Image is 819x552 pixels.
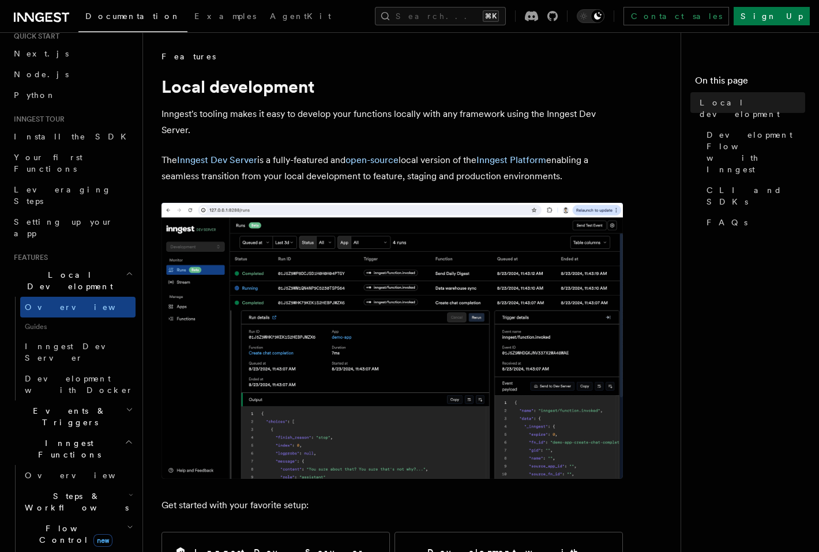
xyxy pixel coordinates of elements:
button: Events & Triggers [9,400,136,433]
a: Next.js [9,43,136,64]
span: Local Development [9,269,126,292]
span: Next.js [14,49,69,58]
span: Your first Functions [14,153,82,173]
span: Steps & Workflows [20,490,129,513]
kbd: ⌘K [483,10,499,22]
span: Overview [25,471,144,480]
span: Node.js [14,70,69,79]
span: CLI and SDKs [707,184,805,207]
a: Overview [20,465,136,486]
a: Examples [187,3,263,31]
div: Local Development [9,297,136,400]
a: Local development [695,92,805,124]
span: Python [14,90,56,100]
a: Development with Docker [20,368,136,400]
h4: On this page [695,74,805,92]
span: Guides [20,317,136,336]
a: Leveraging Steps [9,179,136,211]
a: Inngest Dev Server [20,336,136,368]
span: Features [9,253,48,262]
span: Documentation [85,12,181,21]
span: Inngest Functions [9,437,125,460]
a: Your first Functions [9,147,136,179]
button: Steps & Workflows [20,486,136,518]
span: Leveraging Steps [14,185,111,206]
span: AgentKit [270,12,331,21]
span: Development with Docker [25,374,133,395]
button: Search...⌘K [375,7,506,25]
button: Flow Controlnew [20,518,136,550]
span: Inngest tour [9,115,65,124]
a: AgentKit [263,3,338,31]
span: Examples [194,12,256,21]
a: Contact sales [623,7,729,25]
button: Toggle dark mode [577,9,604,23]
span: Events & Triggers [9,405,126,428]
span: Quick start [9,32,59,41]
a: CLI and SDKs [702,180,805,212]
a: FAQs [702,212,805,233]
a: Install the SDK [9,126,136,147]
span: Install the SDK [14,132,133,141]
a: Overview [20,297,136,317]
a: Node.js [9,64,136,85]
span: Local development [700,97,805,120]
span: Development Flow with Inngest [707,129,805,175]
span: new [93,534,112,547]
span: Inngest Dev Server [25,342,123,362]
button: Inngest Functions [9,433,136,465]
span: FAQs [707,217,747,228]
a: Sign Up [734,7,810,25]
a: Development Flow with Inngest [702,124,805,180]
a: Setting up your app [9,211,136,244]
span: Setting up your app [14,217,113,238]
span: Flow Control [20,523,127,546]
a: Python [9,85,136,105]
button: Local Development [9,264,136,297]
a: Documentation [78,3,187,32]
span: Overview [25,303,144,312]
